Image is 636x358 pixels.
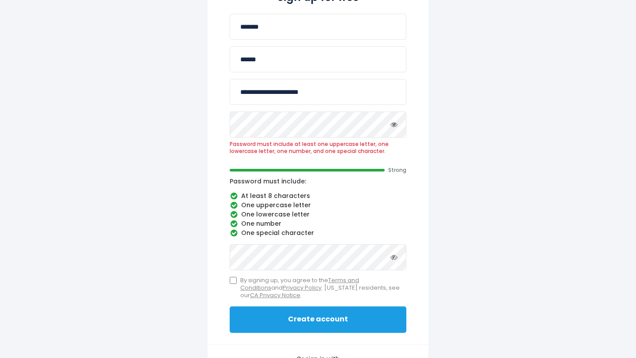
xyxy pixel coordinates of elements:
button: Create account [230,306,406,333]
li: One number [230,220,406,228]
li: One special character [230,229,406,237]
i: Toggle password visibility [390,121,397,128]
span: By signing up, you agree to the and . [US_STATE] residents, see our . [240,277,406,299]
a: Terms and Conditions [240,276,359,292]
span: Password must include at least one uppercase letter, one lowercase letter, one number, and one sp... [230,141,406,154]
a: Privacy Policy [283,283,322,292]
li: One uppercase letter [230,201,406,209]
li: At least 8 characters [230,192,406,200]
a: CA Privacy Notice [250,291,300,299]
span: Strong [388,167,406,174]
p: Password must include: [230,177,406,185]
li: One lowercase letter [230,211,406,219]
input: By signing up, you agree to theTerms and ConditionsandPrivacy Policy. [US_STATE] residents, see o... [230,277,237,284]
